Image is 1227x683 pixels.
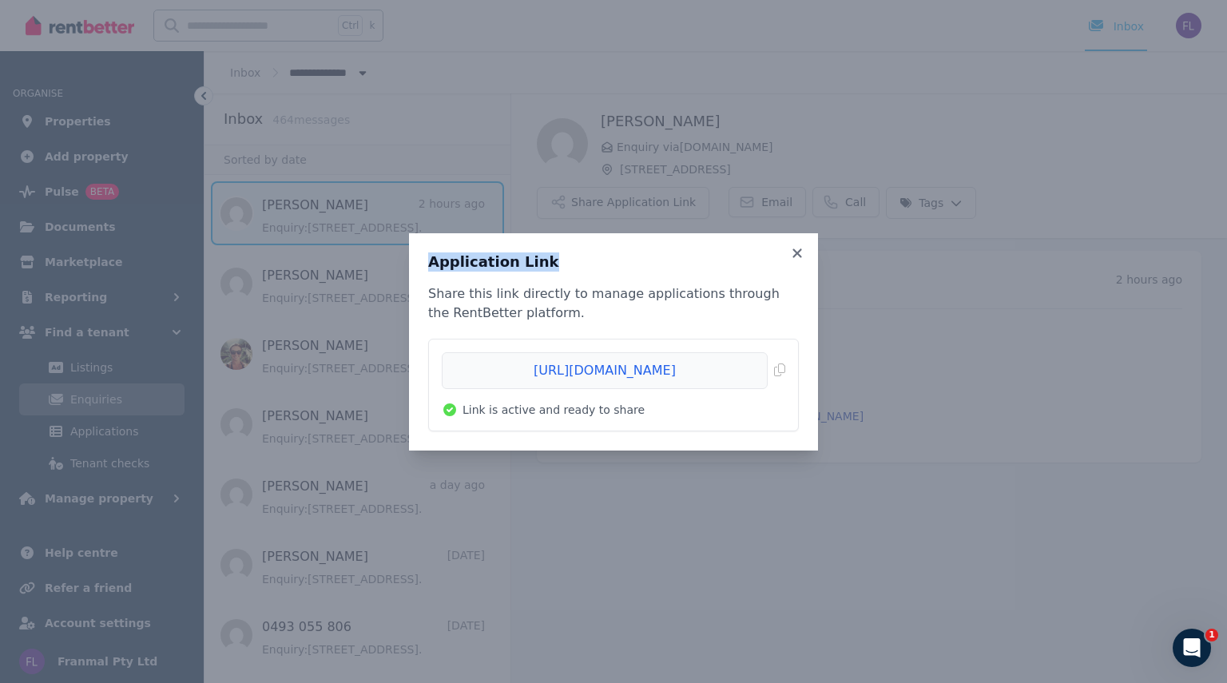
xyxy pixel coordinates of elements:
[463,402,645,418] span: Link is active and ready to share
[428,252,799,272] h3: Application Link
[428,284,799,323] p: Share this link directly to manage applications through the RentBetter platform.
[442,352,785,389] button: [URL][DOMAIN_NAME]
[1173,629,1211,667] iframe: Intercom live chat
[1205,629,1218,641] span: 1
